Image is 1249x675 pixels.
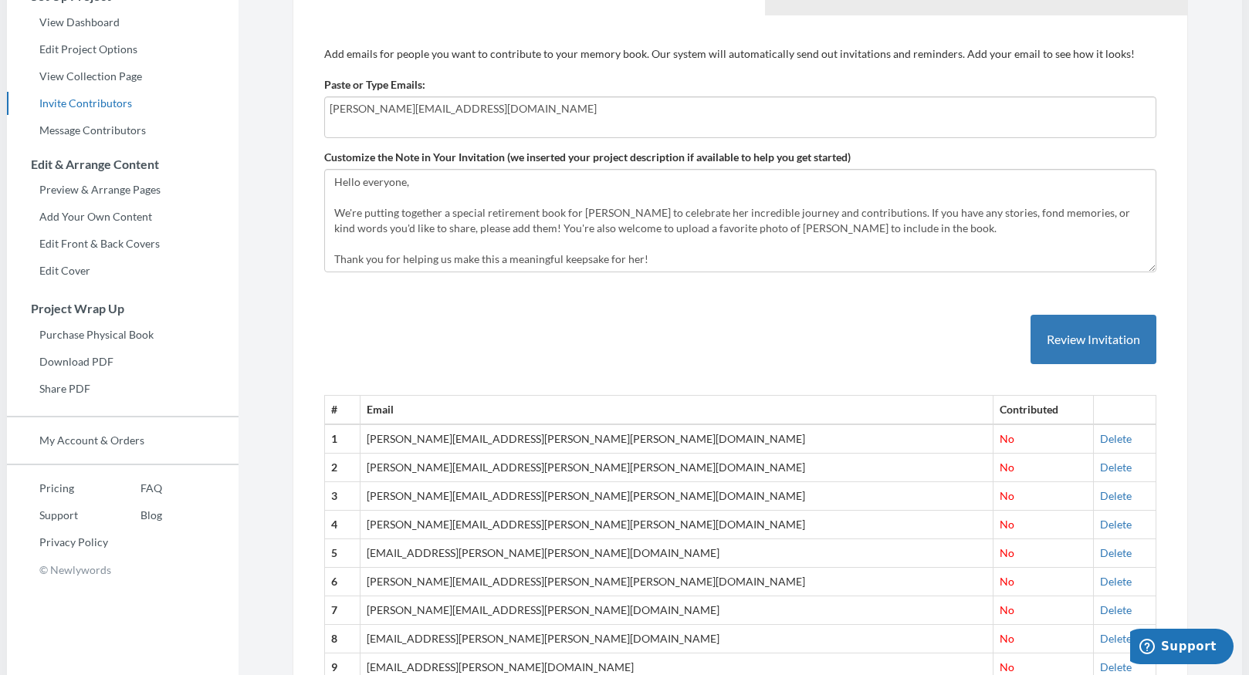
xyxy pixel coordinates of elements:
a: Delete [1100,489,1132,502]
a: View Dashboard [7,11,239,34]
td: [PERSON_NAME][EMAIL_ADDRESS][PERSON_NAME][PERSON_NAME][DOMAIN_NAME] [360,482,993,511]
p: © Newlywords [7,558,239,582]
td: [EMAIL_ADDRESS][PERSON_NAME][PERSON_NAME][DOMAIN_NAME] [360,539,993,568]
td: [PERSON_NAME][EMAIL_ADDRESS][PERSON_NAME][PERSON_NAME][DOMAIN_NAME] [360,568,993,596]
a: Purchase Physical Book [7,323,239,346]
a: Delete [1100,660,1132,673]
span: No [1000,603,1014,616]
a: My Account & Orders [7,429,239,452]
a: Privacy Policy [7,531,108,554]
label: Paste or Type Emails: [324,77,425,93]
input: Add contributor email(s) here... [330,100,1151,117]
span: No [1000,461,1014,474]
p: Add emails for people you want to contribute to your memory book. Our system will automatically s... [324,46,1156,62]
a: Edit Cover [7,259,239,282]
a: Support [7,504,108,527]
th: Contributed [993,396,1093,424]
a: Delete [1100,432,1132,445]
a: Edit Project Options [7,38,239,61]
td: [EMAIL_ADDRESS][PERSON_NAME][PERSON_NAME][DOMAIN_NAME] [360,625,993,653]
th: 3 [325,482,360,511]
a: Blog [108,504,162,527]
a: Add Your Own Content [7,205,239,228]
label: Customize the Note in Your Invitation (we inserted your project description if available to help ... [324,150,851,165]
span: No [1000,546,1014,559]
th: 5 [325,539,360,568]
a: Delete [1100,461,1132,474]
a: Invite Contributors [7,92,239,115]
span: No [1000,660,1014,673]
span: No [1000,632,1014,645]
th: 2 [325,454,360,482]
a: Delete [1100,518,1132,531]
a: FAQ [108,477,162,500]
a: Delete [1100,546,1132,559]
th: 1 [325,424,360,453]
a: Download PDF [7,350,239,373]
a: Preview & Arrange Pages [7,178,239,201]
h3: Project Wrap Up [8,302,239,316]
iframe: Opens a widget where you can chat to one of our agents [1130,629,1234,667]
td: [PERSON_NAME][EMAIL_ADDRESS][PERSON_NAME][PERSON_NAME][DOMAIN_NAME] [360,511,993,539]
a: Message Contributors [7,119,239,142]
th: 7 [325,596,360,625]
span: No [1000,518,1014,531]
th: Email [360,396,993,424]
span: No [1000,575,1014,588]
span: No [1000,432,1014,445]
textarea: Hello everyone, We're putting together a special retirement book for [PERSON_NAME] to celebrate h... [324,169,1156,272]
span: No [1000,489,1014,502]
th: 8 [325,625,360,653]
a: Share PDF [7,377,239,400]
a: Delete [1100,632,1132,645]
a: Pricing [7,477,108,500]
button: Review Invitation [1031,315,1156,365]
td: [PERSON_NAME][EMAIL_ADDRESS][PERSON_NAME][DOMAIN_NAME] [360,596,993,625]
th: 4 [325,511,360,539]
h3: Edit & Arrange Content [8,157,239,171]
td: [PERSON_NAME][EMAIL_ADDRESS][PERSON_NAME][PERSON_NAME][DOMAIN_NAME] [360,424,993,453]
a: View Collection Page [7,65,239,88]
th: 6 [325,568,360,596]
a: Edit Front & Back Covers [7,232,239,255]
a: Delete [1100,603,1132,616]
td: [PERSON_NAME][EMAIL_ADDRESS][PERSON_NAME][PERSON_NAME][DOMAIN_NAME] [360,454,993,482]
th: # [325,396,360,424]
a: Delete [1100,575,1132,588]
